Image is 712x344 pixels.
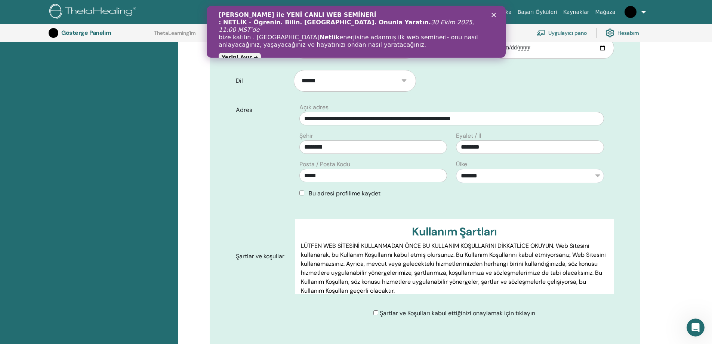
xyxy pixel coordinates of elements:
[309,189,380,197] font: Bu adresi profilime kaydet
[563,9,589,15] font: Kaynaklar
[412,224,497,239] font: Kullanım Şartları
[299,160,350,168] font: Posta / Posta Kodu
[236,77,243,85] font: Dil
[154,30,196,42] a: ThetaLearning'im
[605,27,614,39] img: cog.svg
[61,29,111,37] font: Gösterge Panelim
[425,5,487,19] a: Kurslar ve Seminerler
[617,30,639,37] font: Hesabım
[380,309,535,317] font: Şartlar ve Koşulları kabul ettiğinizi onaylamak için tıklayın
[487,5,514,19] a: sertifika
[456,132,481,140] font: Eyalet / İl
[299,103,329,111] font: Açık adres
[49,28,58,38] img: default.jpg
[687,319,705,337] iframe: Intercom canlı sohbet
[236,252,284,260] font: Şartlar ve koşullar
[49,4,139,21] img: logo.png
[154,30,196,36] font: ThetaLearning'im
[560,5,592,19] a: Kaynaklar
[285,7,292,11] div: Kapat
[518,9,557,15] font: Başarı Öyküleri
[592,5,618,19] a: Mağaza
[548,30,587,37] font: Uygulayıcı pano
[299,132,313,140] font: Şehir
[207,6,506,58] iframe: Intercom canlı sohbet başlığı
[595,9,615,15] font: Mağaza
[515,5,560,19] a: Başarı Öyküleri
[301,242,606,295] font: LÜTFEN WEB SİTESİNİ KULLANMADAN ÖNCE BU KULLANIM KOŞULLARINI DİKKATLİCE OKUYUN. Web Sitesini kull...
[605,25,639,41] a: Hesabım
[12,47,54,56] a: Yerini Ayır ➜
[236,106,252,114] font: Adres
[395,5,425,19] a: Hakkında
[456,160,467,168] font: Ülke
[536,30,545,36] img: chalkboard-teacher.svg
[15,48,51,54] font: Yerini Ayır ➜
[536,25,587,41] a: Uygulayıcı pano
[625,6,637,18] img: default.jpg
